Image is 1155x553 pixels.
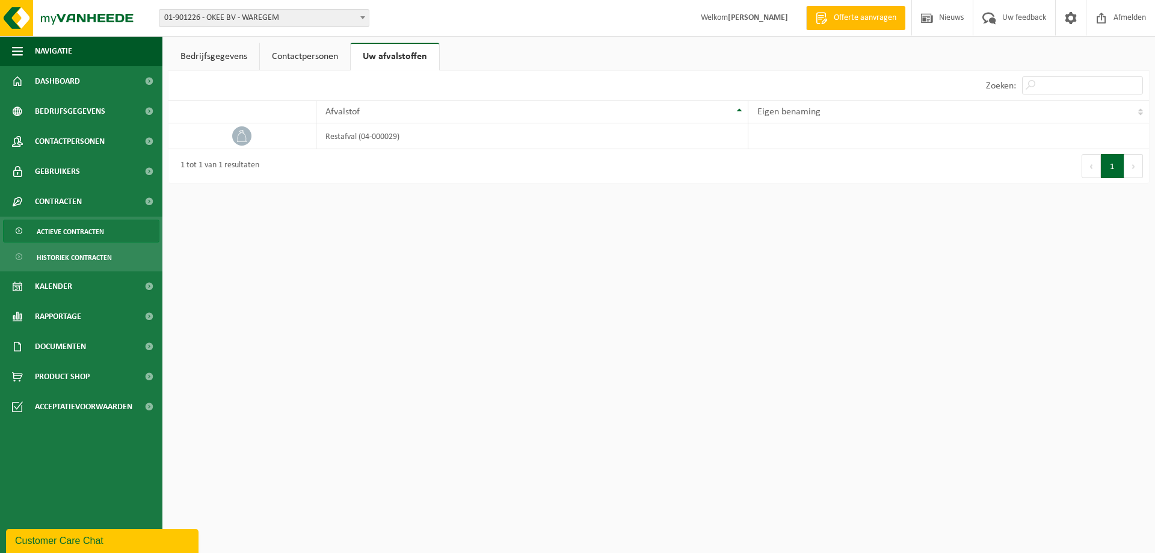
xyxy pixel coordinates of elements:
span: Dashboard [35,66,80,96]
span: Eigen benaming [757,107,821,117]
button: Next [1124,154,1143,178]
span: Bedrijfsgegevens [35,96,105,126]
span: Contactpersonen [35,126,105,156]
span: Historiek contracten [37,246,112,269]
span: Actieve contracten [37,220,104,243]
span: Afvalstof [325,107,360,117]
a: Actieve contracten [3,220,159,243]
span: Product Shop [35,362,90,392]
span: Rapportage [35,301,81,332]
td: restafval (04-000029) [316,123,748,149]
span: Documenten [35,332,86,362]
a: Offerte aanvragen [806,6,905,30]
strong: [PERSON_NAME] [728,13,788,22]
div: 1 tot 1 van 1 resultaten [174,155,259,177]
span: Offerte aanvragen [831,12,899,24]
button: Previous [1082,154,1101,178]
iframe: chat widget [6,527,201,553]
span: Contracten [35,187,82,217]
label: Zoeken: [986,81,1016,91]
span: 01-901226 - OKEE BV - WAREGEM [159,10,369,26]
span: Kalender [35,271,72,301]
span: Navigatie [35,36,72,66]
a: Historiek contracten [3,246,159,268]
span: Gebruikers [35,156,80,187]
span: 01-901226 - OKEE BV - WAREGEM [159,9,369,27]
button: 1 [1101,154,1124,178]
a: Bedrijfsgegevens [168,43,259,70]
span: Acceptatievoorwaarden [35,392,132,422]
a: Contactpersonen [260,43,350,70]
a: Uw afvalstoffen [351,43,439,70]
